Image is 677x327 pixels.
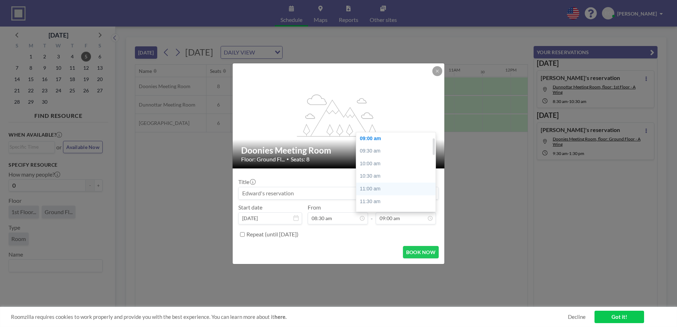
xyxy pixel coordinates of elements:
div: 11:30 am [356,195,439,208]
g: flex-grow: 1.2; [297,94,381,136]
a: Decline [568,314,586,320]
label: Title [238,178,255,185]
button: BOOK NOW [403,246,439,258]
div: 10:00 am [356,157,439,170]
span: Seats: 8 [291,156,309,163]
span: • [286,156,289,162]
div: 12:00 pm [356,208,439,220]
div: 09:00 am [356,132,439,145]
label: From [308,204,321,211]
a: here. [274,314,286,320]
h2: Doonies Meeting Room [241,145,437,156]
label: Start date [238,204,262,211]
div: 11:00 am [356,183,439,195]
div: 09:30 am [356,145,439,157]
input: Edward's reservation [239,187,438,199]
span: - [371,206,373,222]
span: Floor: Ground Fl... [241,156,285,163]
span: Roomzilla requires cookies to work properly and provide you with the best experience. You can lea... [11,314,568,320]
a: Got it! [594,311,644,323]
div: 10:30 am [356,170,439,183]
label: Repeat (until [DATE]) [246,231,298,238]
